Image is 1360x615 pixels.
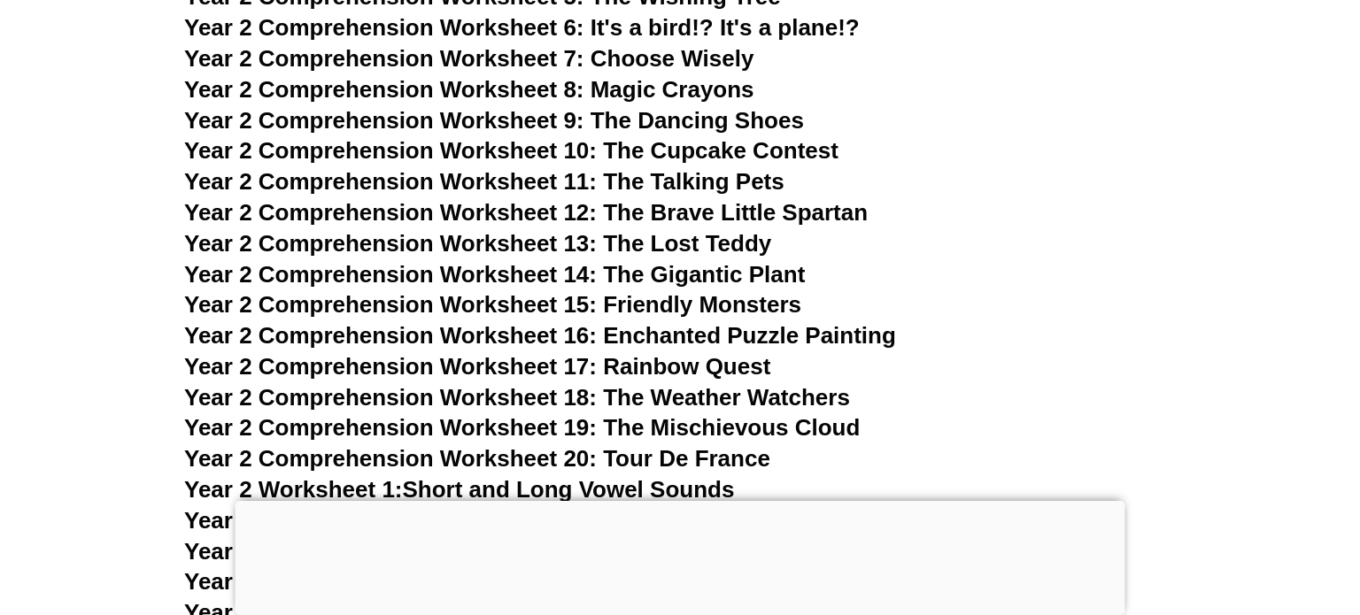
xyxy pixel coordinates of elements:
[184,14,860,41] a: Year 2 Comprehension Worksheet 6: It's a bird!? It's a plane!?
[1068,416,1360,615] iframe: Chat Widget
[184,168,784,195] a: Year 2 Comprehension Worksheet 11: The Talking Pets
[591,45,754,72] span: Choose Wisely
[184,107,804,134] a: Year 2 Comprehension Worksheet 9: The Dancing Shoes
[184,414,860,441] a: Year 2 Comprehension Worksheet 19: The Mischievous Cloud
[184,230,771,257] a: Year 2 Comprehension Worksheet 13: The Lost Teddy
[184,507,479,534] a: Year 2 Worksheet 2:Plurals
[184,322,896,349] a: Year 2 Comprehension Worksheet 16: Enchanted Puzzle Painting
[184,45,584,72] span: Year 2 Comprehension Worksheet 7:
[184,476,403,503] span: Year 2 Worksheet 1:
[184,137,838,164] a: Year 2 Comprehension Worksheet 10: The Cupcake Contest
[184,445,770,472] a: Year 2 Comprehension Worksheet 20: Tour De France
[236,501,1125,611] iframe: Advertisement
[184,199,868,226] a: Year 2 Comprehension Worksheet 12: The Brave Little Spartan
[184,507,403,534] span: Year 2 Worksheet 2:
[184,384,850,411] a: Year 2 Comprehension Worksheet 18: The Weather Watchers
[184,568,536,595] a: Year 2 Worksheet 4:Punctuation
[184,291,801,318] a: Year 2 Comprehension Worksheet 15: Friendly Monsters
[184,476,734,503] a: Year 2 Worksheet 1:Short and Long Vowel Sounds
[184,568,403,595] span: Year 2 Worksheet 4:
[184,538,403,565] span: Year 2 Worksheet 3:
[184,76,754,103] a: Year 2 Comprehension Worksheet 8: Magic Crayons
[184,45,753,72] a: Year 2 Comprehension Worksheet 7: Choose Wisely
[184,353,770,380] a: Year 2 Comprehension Worksheet 17: Rainbow Quest
[184,538,777,565] a: Year 2 Worksheet 3:Common Nouns vs. Proper Nouns
[184,261,805,288] a: Year 2 Comprehension Worksheet 14: The Gigantic Plant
